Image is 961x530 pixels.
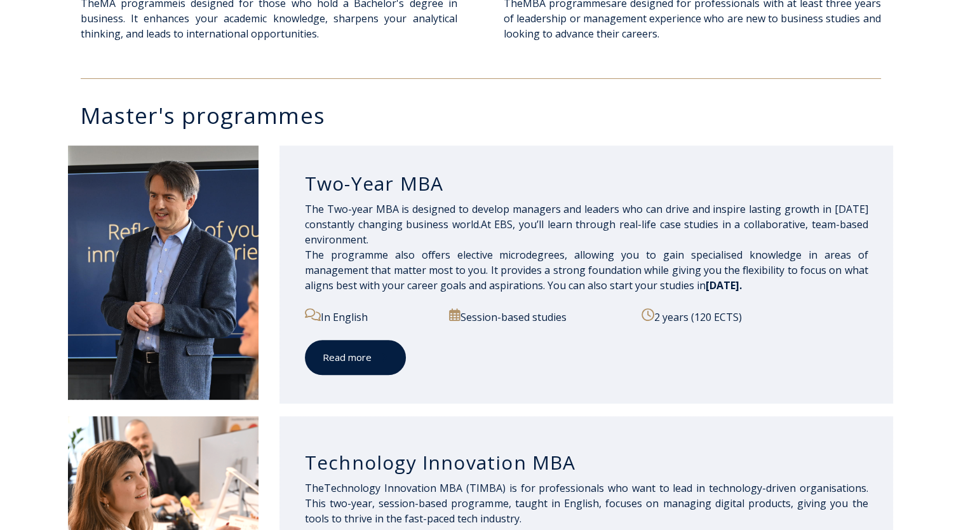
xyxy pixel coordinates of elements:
[305,481,868,526] span: sionals who want to lead in technology-driven organisations. This two-year, session-based program...
[305,172,868,196] h3: Two-Year MBA
[305,202,868,292] span: The Two-year MBA is designed to develop managers and leaders who can drive and inspire lasting gr...
[305,340,406,375] a: Read more
[324,481,570,495] span: Technology Innovation M
[81,104,894,126] h3: Master's programmes
[642,308,868,325] p: 2 years (120 ECTS)
[548,278,742,292] span: You can also start your studies in
[706,278,742,292] span: [DATE].
[305,308,435,325] p: In English
[449,308,627,325] p: Session-based studies
[449,481,570,495] span: BA (TIMBA) is for profes
[68,146,259,400] img: DSC_2098
[305,451,868,475] h3: Technology Innovation MBA
[305,481,324,495] span: The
